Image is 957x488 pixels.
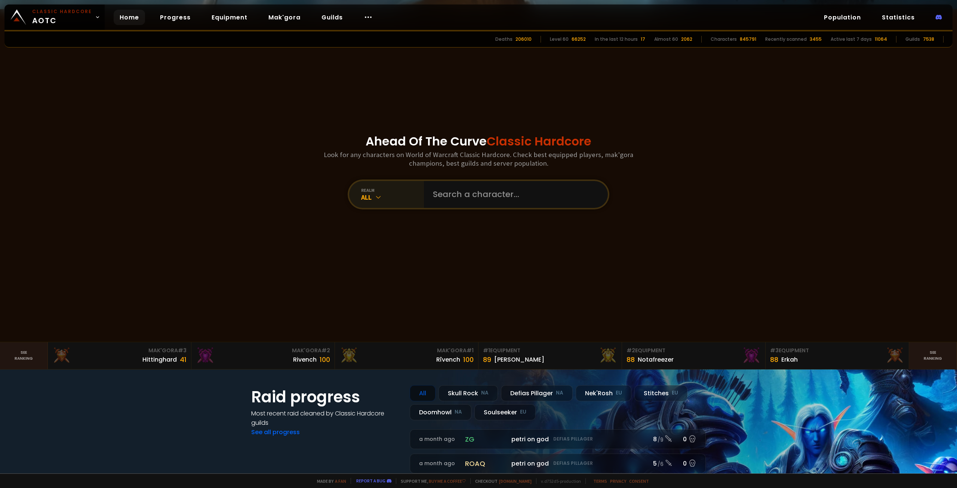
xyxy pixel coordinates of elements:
[339,347,474,355] div: Mak'Gora
[32,8,92,15] small: Classic Hardcore
[923,36,934,43] div: 7538
[320,355,330,365] div: 100
[634,385,687,401] div: Stitches
[627,355,635,365] div: 88
[770,347,904,355] div: Equipment
[410,429,706,449] a: a month agozgpetri on godDefias Pillager8 /90
[428,181,599,208] input: Search a character...
[410,385,436,401] div: All
[556,389,563,397] small: NA
[536,478,581,484] span: v. d752d5 - production
[178,347,187,354] span: # 3
[593,478,607,484] a: Terms
[396,478,466,484] span: Support me,
[711,36,737,43] div: Characters
[810,36,822,43] div: 3455
[576,385,631,401] div: Nek'Rosh
[32,8,92,26] span: AOTC
[638,355,674,364] div: Notafreezer
[439,385,498,401] div: Skull Rock
[483,347,490,354] span: # 1
[436,355,460,364] div: Rîvench
[876,10,921,25] a: Statistics
[251,385,401,409] h1: Raid progress
[494,355,544,364] div: [PERSON_NAME]
[142,355,177,364] div: Hittinghard
[516,36,532,43] div: 206010
[410,404,471,420] div: Doomhowl
[361,193,424,202] div: All
[909,342,957,369] a: Seeranking
[335,342,478,369] a: Mak'Gora#1Rîvench100
[550,36,569,43] div: Level 60
[180,355,187,365] div: 41
[627,347,635,354] span: # 2
[622,342,766,369] a: #2Equipment88Notafreezer
[483,347,617,355] div: Equipment
[154,10,197,25] a: Progress
[455,408,462,416] small: NA
[429,478,466,484] a: Buy me a coffee
[672,389,678,397] small: EU
[831,36,872,43] div: Active last 7 days
[410,454,706,473] a: a month agoroaqpetri on godDefias Pillager5 /60
[781,355,798,364] div: Erkah
[361,187,424,193] div: realm
[335,478,346,484] a: a fan
[481,389,489,397] small: NA
[818,10,867,25] a: Population
[251,409,401,427] h4: Most recent raid cleaned by Classic Hardcore guilds
[4,4,105,30] a: Classic HardcoreAOTC
[501,385,573,401] div: Defias Pillager
[641,36,645,43] div: 17
[875,36,887,43] div: 11064
[52,347,187,355] div: Mak'Gora
[770,355,778,365] div: 88
[483,355,491,365] div: 89
[321,150,636,168] h3: Look for any characters on World of Warcraft Classic Hardcore. Check best equipped players, mak'g...
[765,36,807,43] div: Recently scanned
[629,478,649,484] a: Consent
[610,478,626,484] a: Privacy
[654,36,678,43] div: Almost 60
[321,347,330,354] span: # 2
[206,10,253,25] a: Equipment
[293,355,317,364] div: Rivench
[251,428,300,436] a: See all progress
[262,10,307,25] a: Mak'gora
[114,10,145,25] a: Home
[595,36,638,43] div: In the last 12 hours
[48,342,191,369] a: Mak'Gora#3Hittinghard41
[356,478,385,484] a: Report a bug
[770,347,779,354] span: # 3
[463,355,474,365] div: 100
[905,36,920,43] div: Guilds
[572,36,586,43] div: 66252
[470,478,532,484] span: Checkout
[196,347,330,355] div: Mak'Gora
[474,404,536,420] div: Soulseeker
[366,132,591,150] h1: Ahead Of The Curve
[627,347,761,355] div: Equipment
[316,10,349,25] a: Guilds
[499,478,532,484] a: [DOMAIN_NAME]
[520,408,526,416] small: EU
[478,342,622,369] a: #1Equipment89[PERSON_NAME]
[681,36,692,43] div: 2062
[313,478,346,484] span: Made by
[191,342,335,369] a: Mak'Gora#2Rivench100
[766,342,909,369] a: #3Equipment88Erkah
[740,36,756,43] div: 845791
[467,347,474,354] span: # 1
[616,389,622,397] small: EU
[487,133,591,150] span: Classic Hardcore
[495,36,513,43] div: Deaths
